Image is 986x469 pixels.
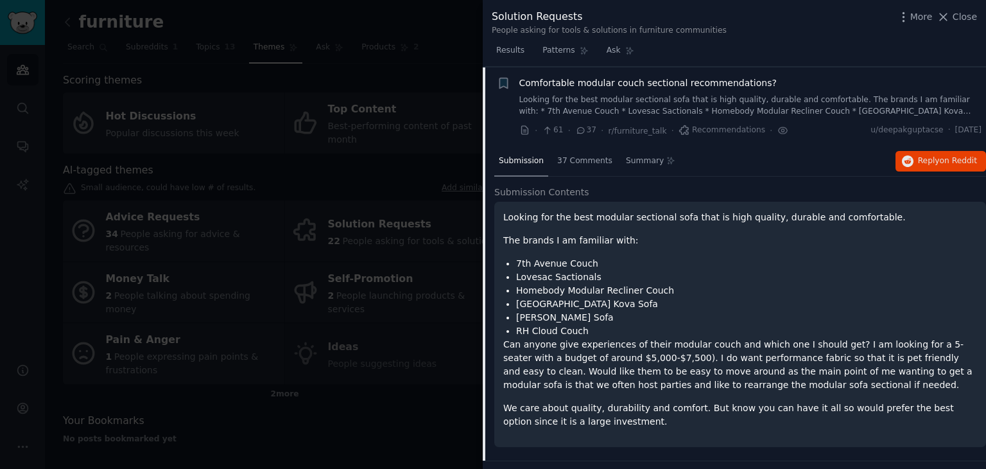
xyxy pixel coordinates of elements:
[503,234,977,247] p: The brands I am familiar with:
[870,125,943,136] span: u/deepakguptacse
[516,270,977,284] li: Lovesac Sactionals
[937,10,977,24] button: Close
[895,151,986,172] button: Replyon Reddit
[503,338,977,392] p: Can anyone give experiences of their modular couch and which one I should get? I am looking for a...
[494,186,589,199] span: Submission Contents
[516,297,977,311] li: [GEOGRAPHIC_DATA] Kova Sofa
[940,156,977,165] span: on Reddit
[607,45,621,57] span: Ask
[626,155,664,167] span: Summary
[897,10,933,24] button: More
[918,155,977,167] span: Reply
[679,125,765,136] span: Recommendations
[516,324,977,338] li: RH Cloud Couch
[609,127,667,136] span: r/furniture_talk
[499,155,544,167] span: Submission
[496,45,524,57] span: Results
[492,25,727,37] div: People asking for tools & solutions in furniture communities
[542,125,563,136] span: 61
[575,125,596,136] span: 37
[516,257,977,270] li: 7th Avenue Couch
[503,211,977,224] p: Looking for the best modular sectional sofa that is high quality, durable and comfortable.
[542,45,575,57] span: Patterns
[519,94,982,117] a: Looking for the best modular sectional sofa that is high quality, durable and comfortable. The br...
[535,124,537,137] span: ·
[568,124,571,137] span: ·
[601,124,603,137] span: ·
[770,124,772,137] span: ·
[602,40,639,67] a: Ask
[953,10,977,24] span: Close
[519,76,777,90] a: Comfortable modular couch sectional recommendations?
[492,9,727,25] div: Solution Requests
[948,125,951,136] span: ·
[503,402,977,429] p: We care about quality, durability and comfort. But know you can have it all so would prefer the b...
[492,40,529,67] a: Results
[955,125,982,136] span: [DATE]
[538,40,592,67] a: Patterns
[910,10,933,24] span: More
[671,124,674,137] span: ·
[516,284,977,297] li: Homebody Modular Recliner Couch
[557,155,612,167] span: 37 Comments
[516,311,977,324] li: [PERSON_NAME] Sofa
